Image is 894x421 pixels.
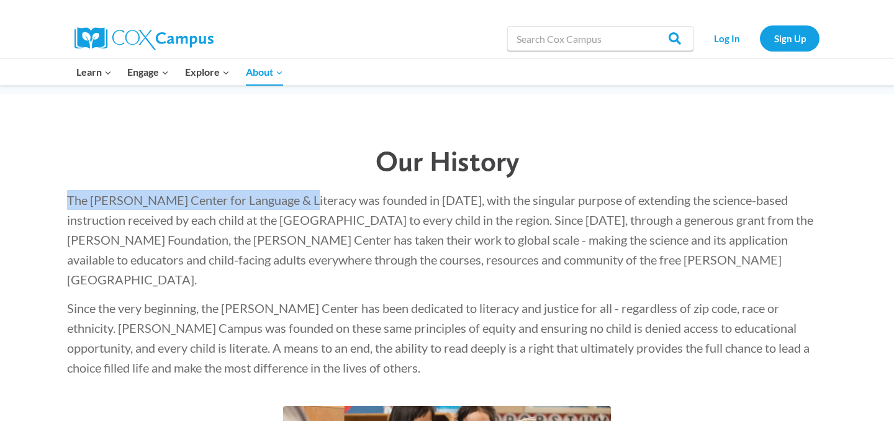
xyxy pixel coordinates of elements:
[238,59,291,85] button: Child menu of About
[700,25,754,51] a: Log In
[700,25,819,51] nav: Secondary Navigation
[177,59,238,85] button: Child menu of Explore
[507,26,693,51] input: Search Cox Campus
[760,25,819,51] a: Sign Up
[74,27,214,50] img: Cox Campus
[67,301,810,375] span: Since the very beginning, the [PERSON_NAME] Center has been dedicated to literacy and justice for...
[120,59,178,85] button: Child menu of Engage
[68,59,291,85] nav: Primary Navigation
[68,59,120,85] button: Child menu of Learn
[376,144,519,178] span: Our History
[67,192,813,287] span: The [PERSON_NAME] Center for Language & Literacy was founded in [DATE], with the singular purpose...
